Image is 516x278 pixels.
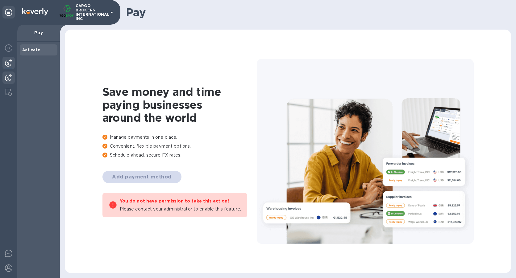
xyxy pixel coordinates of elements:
b: You do not have permission to take this action! [120,198,229,203]
p: Pay [22,30,55,36]
img: Foreign exchange [5,44,12,52]
p: Manage payments in one place. [102,134,257,141]
h1: Save money and time paying businesses around the world [102,85,257,124]
h1: Pay [126,6,506,19]
p: CARGO BROKERS INTERNATIONAL INC [76,4,106,21]
img: Logo [22,8,48,15]
b: Activate [22,47,40,52]
p: Schedule ahead, secure FX rates. [102,152,257,158]
p: Convenient, flexible payment options. [102,143,257,149]
p: Please contact your administrator to enable this feature. [120,206,241,212]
